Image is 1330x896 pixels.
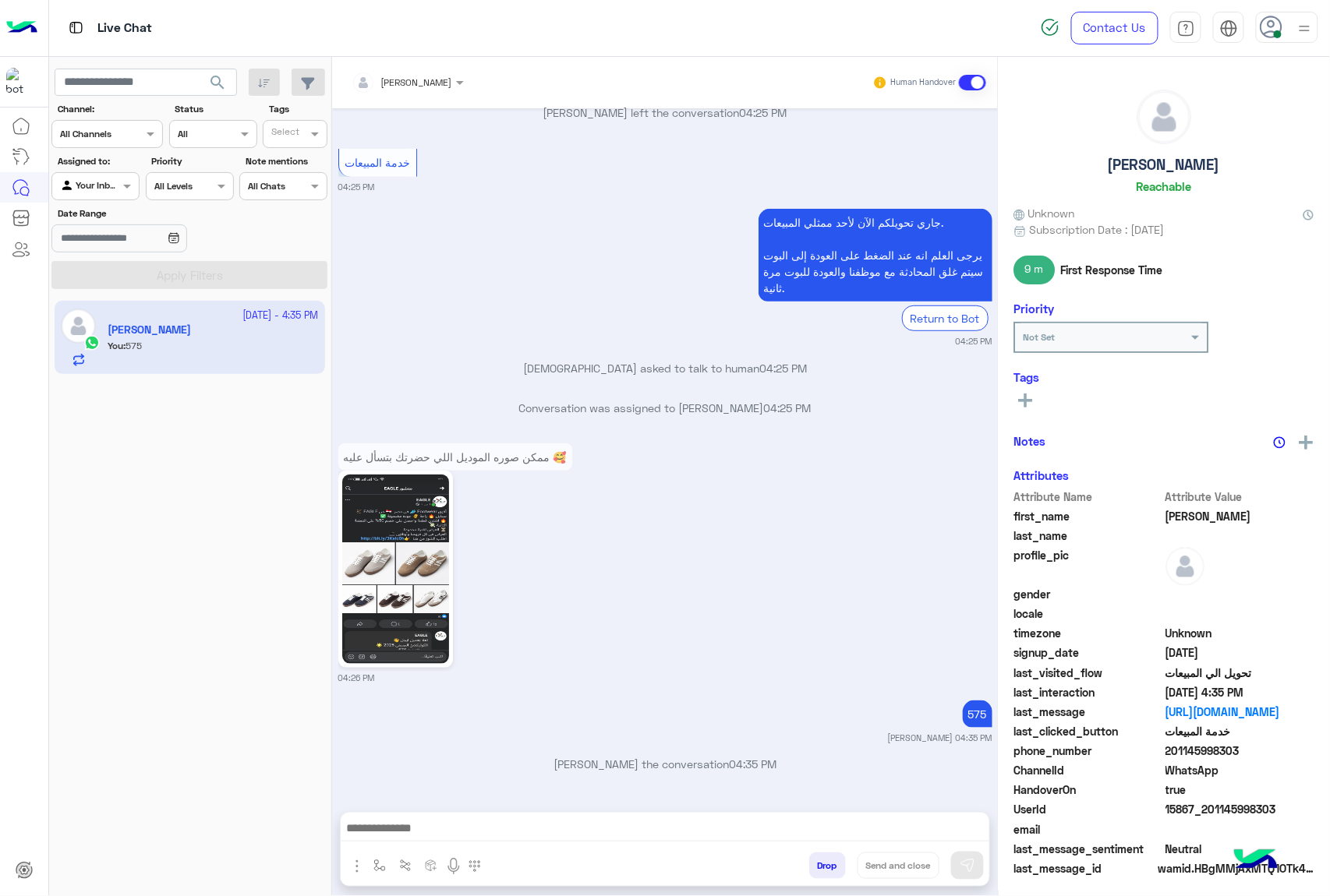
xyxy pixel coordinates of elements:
[1014,821,1163,838] span: email
[1014,644,1163,661] span: signup_date
[373,859,386,872] img: select flow
[1166,781,1315,798] span: true
[246,154,326,168] label: Note mentions
[1014,527,1163,544] span: last_name
[338,360,992,376] p: [DEMOGRAPHIC_DATA] asked to talk to human
[1014,704,1163,720] span: last_message
[1158,860,1314,877] span: wamid.HBgMMjAxMTQ1OTk4MzAzFQIAEhggQUMwMzQ4N0ExQTVENzkyNzMxNUFCNTk0QkU4MTQ0N0YA
[151,154,232,168] label: Priority
[1014,468,1070,482] h6: Attributes
[1014,801,1163,817] span: UserId
[393,852,419,878] button: Trigger scenario
[342,474,449,664] img: 759994050184717.jpg
[469,860,481,873] img: make a call
[1166,821,1315,838] span: null
[1138,90,1191,143] img: defaultAdmin.png
[1166,625,1315,641] span: Unknown
[1071,12,1158,44] a: Contact Us
[1109,156,1221,174] h5: [PERSON_NAME]
[338,672,375,684] small: 04:26 PM
[1014,205,1075,221] span: Unknown
[902,305,989,331] div: Return to Bot
[338,443,572,471] p: 27/9/2025, 4:26 PM
[1014,781,1163,798] span: HandoverOn
[1166,644,1315,661] span: 2025-09-27T11:33:26.491Z
[1030,221,1165,238] span: Subscription Date : [DATE]
[399,859,412,872] img: Trigger scenario
[1061,262,1163,278] span: First Response Time
[963,700,992,728] p: 27/9/2025, 4:35 PM
[759,362,807,375] span: 04:25 PM
[66,18,86,37] img: tab
[1014,684,1163,700] span: last_interaction
[1170,12,1201,44] a: tab
[1166,704,1315,720] a: [URL][DOMAIN_NAME]
[1229,834,1283,888] img: hulul-logo.png
[269,102,326,116] label: Tags
[1014,302,1055,316] h6: Priority
[419,852,444,878] button: create order
[1024,331,1056,343] b: Not Set
[1166,762,1315,778] span: 2
[1014,762,1163,778] span: ChannelId
[1014,723,1163,739] span: last_clicked_button
[759,209,992,302] p: 27/9/2025, 4:25 PM
[1014,547,1163,583] span: profile_pic
[1014,841,1163,857] span: last_message_sentiment
[338,400,992,416] p: Conversation was assigned to [PERSON_NAME]
[338,104,992,121] p: [PERSON_NAME] left the conversation
[1014,434,1046,448] h6: Notes
[58,102,161,116] label: Channel:
[51,261,327,289] button: Apply Filters
[348,857,366,876] img: send attachment
[888,732,992,744] small: [PERSON_NAME] 04:35 PM
[1274,436,1286,449] img: notes
[1166,547,1205,586] img: defaultAdmin.png
[58,154,138,168] label: Assigned to:
[1014,489,1163,505] span: Attribute Name
[345,156,410,169] span: خدمة المبيعات
[58,206,232,220] label: Date Range
[764,401,812,414] span: 04:25 PM
[1220,19,1238,37] img: tab
[444,857,463,876] img: send voice note
[1014,743,1163,759] span: phone_number
[1014,625,1163,641] span: timezone
[425,859,437,872] img: create order
[1137,179,1192,193] h6: Reachable
[97,18,152,39] p: Live Chat
[1166,684,1315,700] span: 2025-09-27T13:35:14.888Z
[1166,586,1315,602] span: null
[1177,19,1195,37] img: tab
[6,12,37,44] img: Logo
[1166,605,1315,622] span: null
[1014,605,1163,622] span: locale
[1014,256,1056,284] span: 9 m
[960,858,975,873] img: send message
[208,73,227,92] span: search
[381,76,452,88] span: [PERSON_NAME]
[956,335,992,347] small: 04:25 PM
[890,76,956,89] small: Human Handover
[1166,743,1315,759] span: 201145998303
[269,125,299,143] div: Select
[858,852,939,879] button: Send and close
[338,756,992,772] p: [PERSON_NAME] the conversation
[1166,665,1315,681] span: تحويل الي المبيعات
[1166,723,1315,739] span: خدمة المبيعات
[6,68,34,96] img: 713415422032625
[740,106,787,119] span: 04:25 PM
[1041,18,1059,37] img: spinner
[1166,841,1315,857] span: 0
[1166,508,1315,524] span: Mohamed
[1300,436,1314,450] img: add
[1014,586,1163,602] span: gender
[729,757,776,771] span: 04:35 PM
[367,852,393,878] button: select flow
[1014,370,1314,384] h6: Tags
[1014,665,1163,681] span: last_visited_flow
[1166,801,1315,817] span: 15867_201145998303
[199,69,237,102] button: search
[1295,19,1314,38] img: profile
[809,852,846,879] button: Drop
